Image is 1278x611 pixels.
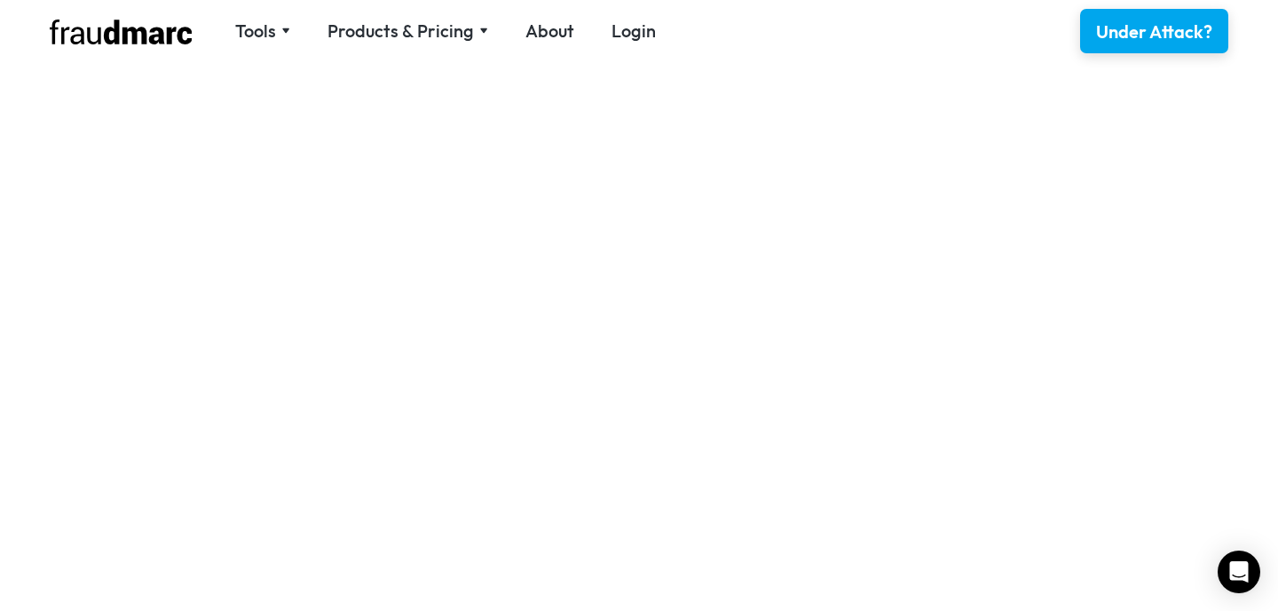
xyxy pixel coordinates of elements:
[525,19,574,44] a: About
[327,19,488,44] div: Products & Pricing
[1080,9,1228,53] a: Under Attack?
[235,19,290,44] div: Tools
[1096,20,1212,44] div: Under Attack?
[611,19,656,44] a: Login
[235,19,276,44] div: Tools
[327,19,474,44] div: Products & Pricing
[1218,551,1260,593] div: Open Intercom Messenger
